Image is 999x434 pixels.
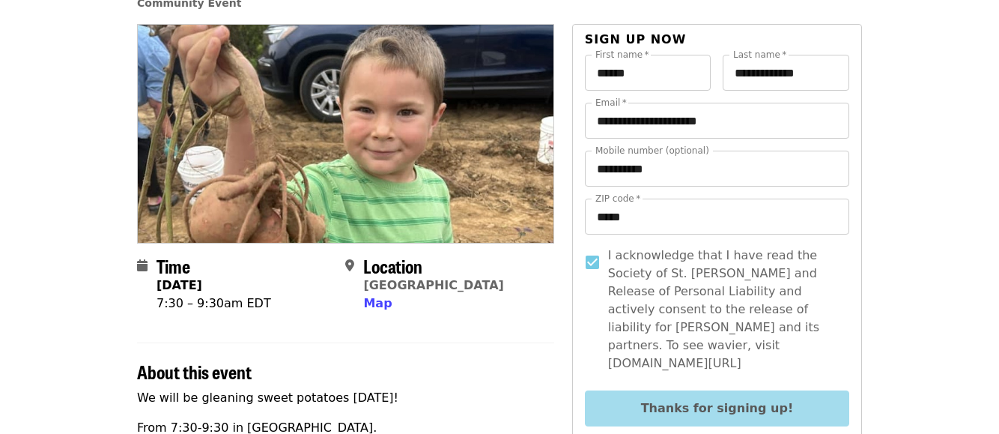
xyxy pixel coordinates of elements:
span: Sign up now [585,32,687,46]
input: Email [585,103,849,139]
label: Last name [733,50,786,59]
input: ZIP code [585,199,849,235]
i: calendar icon [137,259,148,273]
span: Map [363,296,392,310]
label: Mobile number (optional) [595,146,709,155]
div: 7:30 – 9:30am EDT [157,295,271,313]
span: Time [157,253,190,279]
input: Last name [723,55,849,91]
button: Map [363,295,392,313]
i: map-marker-alt icon [345,259,354,273]
span: About this event [137,358,252,385]
p: We will be gleaning sweet potatoes [DATE]! [137,389,554,407]
label: Email [595,98,627,107]
input: First name [585,55,711,91]
button: Thanks for signing up! [585,391,849,427]
a: [GEOGRAPHIC_DATA] [363,278,503,292]
label: First name [595,50,649,59]
img: Sweet potato gleaning-Monday organized by Society of St. Andrew [138,25,553,242]
input: Mobile number (optional) [585,151,849,187]
span: Location [363,253,422,279]
span: I acknowledge that I have read the Society of St. [PERSON_NAME] and Release of Personal Liability... [608,247,837,373]
label: ZIP code [595,194,640,203]
strong: [DATE] [157,278,202,292]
